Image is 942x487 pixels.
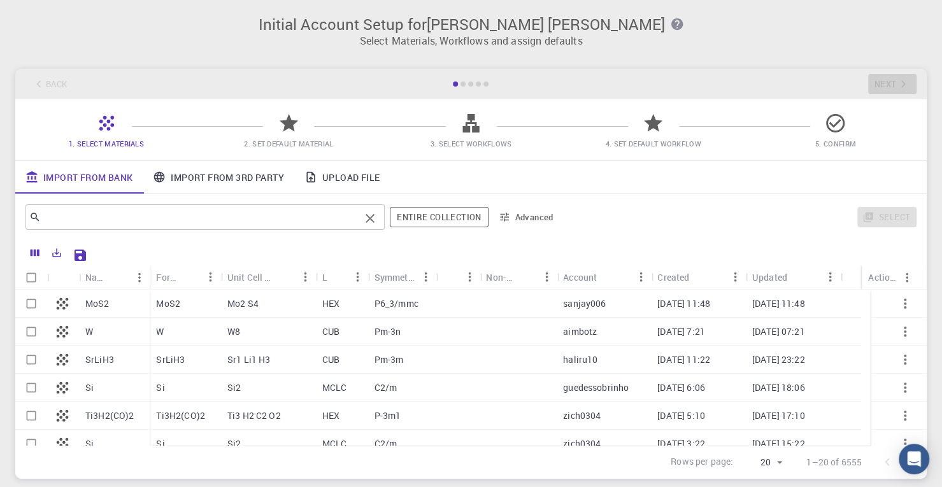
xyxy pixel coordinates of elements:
[657,381,705,394] p: [DATE] 6:06
[109,267,129,288] button: Sort
[322,297,339,310] p: HEX
[657,437,705,450] p: [DATE] 3:22
[725,267,746,287] button: Menu
[563,297,606,310] p: sanjay006
[752,409,805,422] p: [DATE] 17:10
[563,409,601,422] p: zich0304
[899,444,929,474] div: Open Intercom Messenger
[150,265,220,290] div: Formula
[143,160,294,194] a: Import From 3rd Party
[375,437,397,450] p: C2/m
[671,455,733,470] p: Rows per page:
[563,437,601,450] p: zich0304
[23,33,919,48] p: Select Materials, Workflows and assign defaults
[156,297,180,310] p: MoS2
[689,267,710,287] button: Sort
[459,267,480,287] button: Menu
[436,265,480,290] div: Tags
[516,267,536,287] button: Sort
[563,265,597,290] div: Account
[294,160,390,194] a: Upload File
[868,265,897,290] div: Actions
[85,353,114,366] p: SrLiH3
[85,381,94,394] p: Si
[480,265,557,290] div: Non-periodic
[657,297,710,310] p: [DATE] 11:48
[563,381,629,394] p: guedessobrinho
[563,325,597,338] p: aimbotz
[752,353,805,366] p: [DATE] 23:22
[606,139,701,148] span: 4. Set Default Workflow
[657,265,689,290] div: Created
[563,353,597,366] p: haliru10
[322,265,327,290] div: Lattice
[557,265,651,290] div: Account
[296,267,316,287] button: Menu
[752,297,805,310] p: [DATE] 11:48
[486,265,516,290] div: Non-periodic
[227,353,271,366] p: Sr1 Li1 H3
[46,243,68,263] button: Export
[156,353,185,366] p: SrLiH3
[322,353,339,366] p: CUB
[322,409,339,422] p: HEX
[360,208,380,229] button: Clear
[227,381,241,394] p: Si2
[79,265,150,290] div: Name
[657,409,705,422] p: [DATE] 5:10
[221,265,316,290] div: Unit Cell Formula
[746,265,841,290] div: Updated
[85,297,110,310] p: MoS2
[322,437,347,450] p: MCLC
[752,437,805,450] p: [DATE] 15:22
[180,267,201,287] button: Sort
[227,409,281,422] p: Ti3 H2 C2 O2
[156,325,164,338] p: W
[244,139,333,148] span: 2. Set Default Material
[227,437,241,450] p: Si2
[85,265,109,290] div: Name
[322,381,347,394] p: MCLC
[862,265,917,290] div: Actions
[227,265,275,290] div: Unit Cell Formula
[156,265,180,290] div: Formula
[442,267,462,287] button: Sort
[390,207,488,227] span: Filter throughout whole library including sets (folders)
[752,265,787,290] div: Updated
[227,325,240,338] p: W8
[156,437,164,450] p: Si
[431,139,512,148] span: 3. Select Workflows
[85,437,94,450] p: Si
[129,267,150,288] button: Menu
[752,325,805,338] p: [DATE] 07:21
[348,267,368,287] button: Menu
[322,325,339,338] p: CUB
[536,267,557,287] button: Menu
[494,207,560,227] button: Advanced
[815,139,856,148] span: 5. Confirm
[415,267,436,287] button: Menu
[68,243,93,268] button: Save Explorer Settings
[820,267,840,287] button: Menu
[15,160,143,194] a: Import From Bank
[375,353,404,366] p: Pm-3m
[85,325,93,338] p: W
[375,381,397,394] p: C2/m
[47,265,79,290] div: Icon
[24,243,46,263] button: Columns
[156,409,205,422] p: Ti3H2(CO)2
[657,325,705,338] p: [DATE] 7:21
[316,265,368,290] div: Lattice
[85,409,134,422] p: Ti3H2(CO)2
[657,353,710,366] p: [DATE] 11:22
[201,267,221,287] button: Menu
[375,325,401,338] p: Pm-3n
[375,409,401,422] p: P-3m1
[23,15,919,33] h3: Initial Account Setup for [PERSON_NAME] [PERSON_NAME]
[597,267,617,287] button: Sort
[806,456,862,469] p: 1–20 of 6555
[631,267,651,287] button: Menu
[375,297,418,310] p: P6_3/mmc
[69,139,144,148] span: 1. Select Materials
[390,207,488,227] button: Entire collection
